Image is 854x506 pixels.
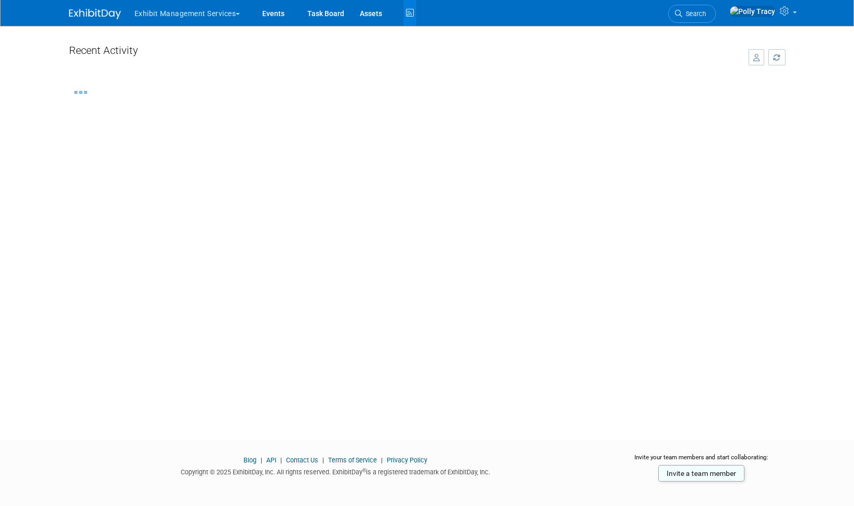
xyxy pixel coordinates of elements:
[362,468,366,473] sup: ®
[243,456,256,464] a: Blog
[266,456,276,464] a: API
[328,456,377,464] a: Terms of Service
[729,6,776,17] img: Polly Tracy
[74,91,87,94] img: loading...
[378,456,385,464] span: |
[69,9,121,19] img: ExhibitDay
[668,5,716,23] a: Search
[618,453,785,469] div: Invite your team members and start collaborating:
[278,456,284,464] span: |
[320,456,327,464] span: |
[658,465,744,482] a: Invite a team member
[258,456,265,464] span: |
[69,465,603,477] div: Copyright © 2025 ExhibitDay, Inc. All rights reserved. ExhibitDay is a registered trademark of Ex...
[682,10,706,18] span: Search
[69,39,738,66] div: Recent Activity
[387,456,427,464] a: Privacy Policy
[286,456,318,464] a: Contact Us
